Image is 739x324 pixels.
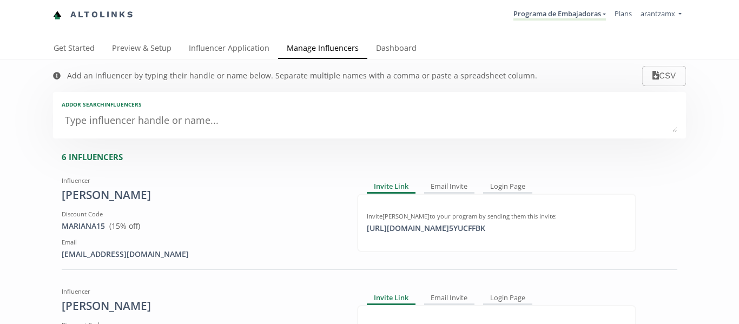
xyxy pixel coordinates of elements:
[53,6,134,24] a: Altolinks
[180,38,278,60] a: Influencer Application
[367,292,415,305] div: Invite Link
[424,181,475,194] div: Email Invite
[109,221,140,231] span: ( 15 % off)
[278,38,367,60] a: Manage Influencers
[103,38,180,60] a: Preview & Setup
[513,9,606,21] a: Programa de Embajadoras
[483,181,532,194] div: Login Page
[62,221,105,231] a: MARIANA15
[62,287,341,296] div: Influencer
[62,151,686,163] div: 6 INFLUENCERS
[367,38,425,60] a: Dashboard
[53,11,62,19] img: favicon-32x32.png
[67,70,537,81] div: Add an influencer by typing their handle or name below. Separate multiple names with a comma or p...
[641,9,675,18] span: arantzamx
[62,298,341,314] div: [PERSON_NAME]
[62,101,677,108] div: Add or search INFLUENCERS
[360,223,492,234] div: [URL][DOMAIN_NAME] 5YUCFFBK
[615,9,632,18] a: Plans
[62,210,341,219] div: Discount Code
[62,238,341,247] div: Email
[641,9,682,21] a: arantzamx
[483,292,532,305] div: Login Page
[367,212,626,221] div: Invite [PERSON_NAME] to your program by sending them this invite:
[45,38,103,60] a: Get Started
[62,249,341,260] div: [EMAIL_ADDRESS][DOMAIN_NAME]
[642,66,686,86] button: CSV
[62,176,341,185] div: Influencer
[367,181,415,194] div: Invite Link
[424,292,475,305] div: Email Invite
[62,187,341,203] div: [PERSON_NAME]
